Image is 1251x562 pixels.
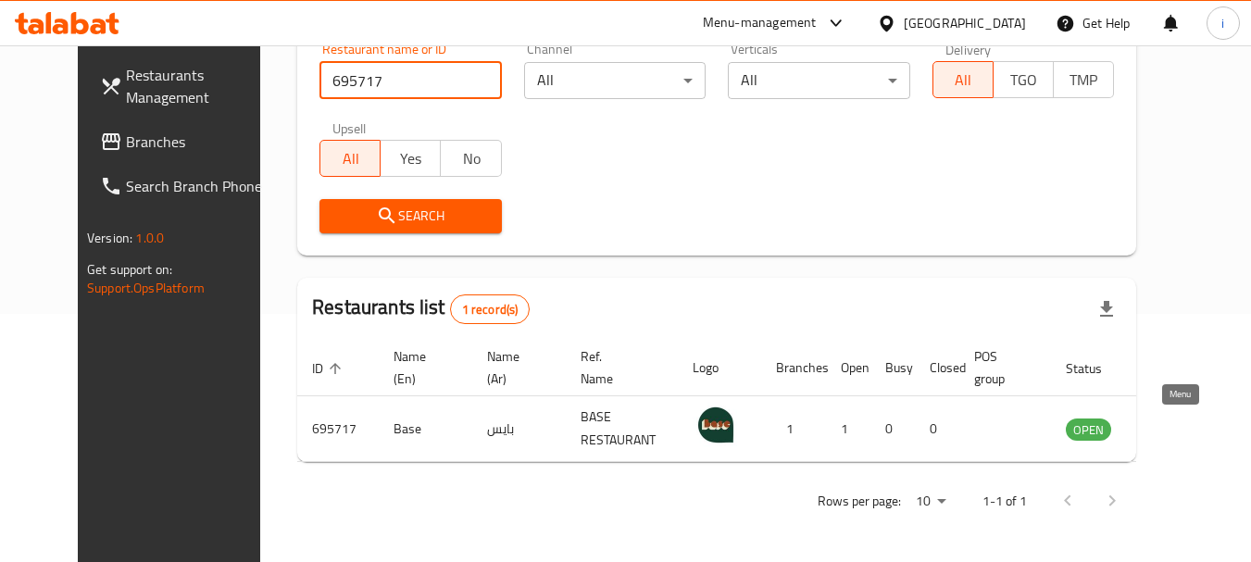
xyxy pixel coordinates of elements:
a: Support.OpsPlatform [87,276,205,300]
span: 1 record(s) [451,301,530,318]
label: Upsell [332,121,367,134]
div: OPEN [1066,418,1111,441]
span: ID [312,357,347,380]
button: No [440,140,501,177]
td: 1 [761,396,826,462]
span: Search [334,205,486,228]
span: Ref. Name [581,345,656,390]
div: Menu-management [703,12,817,34]
th: Branches [761,340,826,396]
p: 1-1 of 1 [982,490,1027,513]
table: enhanced table [297,340,1212,462]
span: Branches [126,131,272,153]
td: Base [379,396,472,462]
span: Version: [87,226,132,250]
span: Restaurants Management [126,64,272,108]
th: Busy [870,340,915,396]
button: All [319,140,381,177]
button: Yes [380,140,441,177]
input: Search for restaurant name or ID.. [319,62,501,99]
span: Get support on: [87,257,172,281]
td: بايس [472,396,566,462]
span: Name (Ar) [487,345,544,390]
span: Yes [388,145,433,172]
div: [GEOGRAPHIC_DATA] [904,13,1026,33]
span: OPEN [1066,419,1111,441]
td: BASE RESTAURANT [566,396,678,462]
th: Open [826,340,870,396]
label: Delivery [945,43,992,56]
div: All [524,62,706,99]
button: All [932,61,994,98]
span: Status [1066,357,1126,380]
td: 0 [870,396,915,462]
img: Base [693,402,739,448]
span: No [448,145,494,172]
td: 695717 [297,396,379,462]
span: All [328,145,373,172]
span: TGO [1001,67,1046,94]
p: Rows per page: [818,490,901,513]
span: All [941,67,986,94]
span: Name (En) [394,345,450,390]
span: TMP [1061,67,1107,94]
button: TMP [1053,61,1114,98]
span: Search Branch Phone [126,175,272,197]
button: Search [319,199,501,233]
div: All [728,62,909,99]
th: Closed [915,340,959,396]
a: Restaurants Management [85,53,287,119]
th: Logo [678,340,761,396]
span: POS group [974,345,1029,390]
a: Branches [85,119,287,164]
div: Export file [1084,287,1129,331]
h2: Restaurants list [312,293,530,324]
a: Search Branch Phone [85,164,287,208]
span: 1.0.0 [135,226,164,250]
span: i [1221,13,1224,33]
td: 0 [915,396,959,462]
div: Rows per page: [908,488,953,516]
div: Total records count [450,294,531,324]
button: TGO [993,61,1054,98]
td: 1 [826,396,870,462]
